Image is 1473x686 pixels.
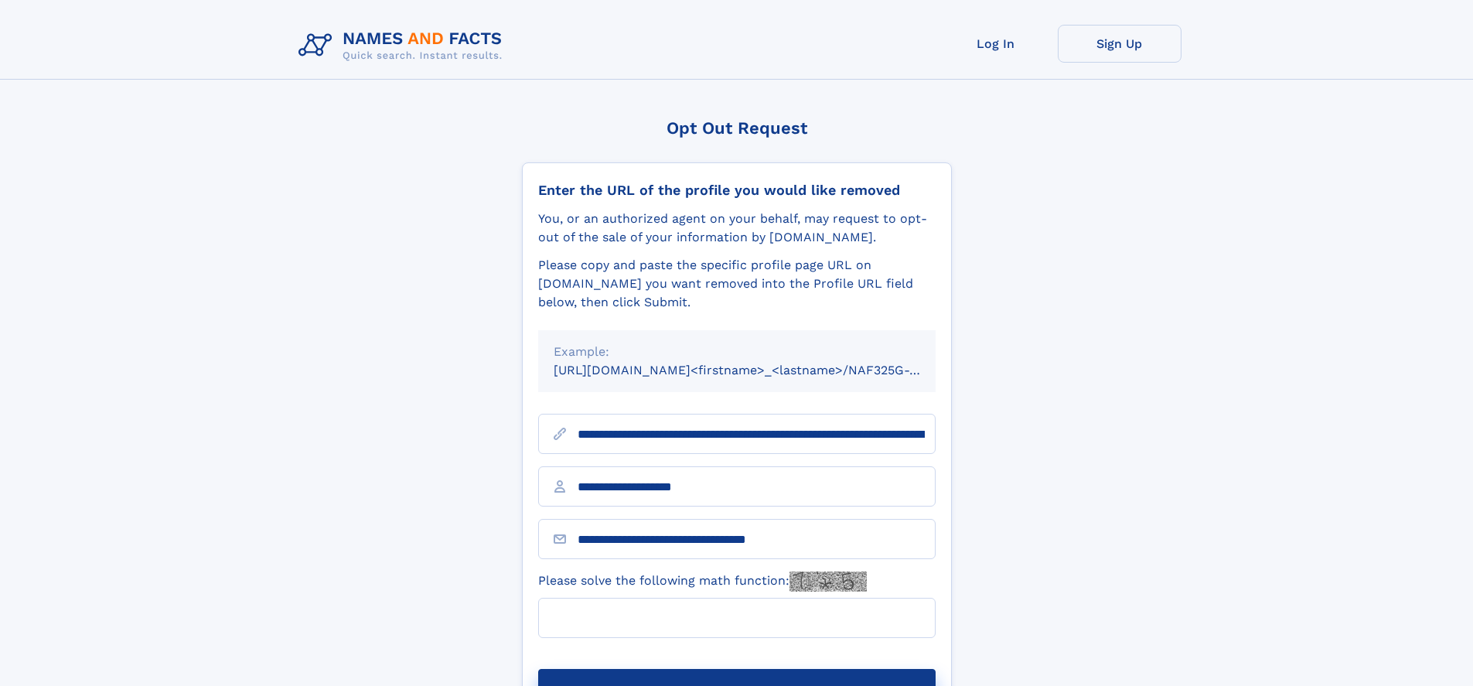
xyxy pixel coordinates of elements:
[538,572,867,592] label: Please solve the following math function:
[522,118,952,138] div: Opt Out Request
[538,210,936,247] div: You, or an authorized agent on your behalf, may request to opt-out of the sale of your informatio...
[934,25,1058,63] a: Log In
[538,182,936,199] div: Enter the URL of the profile you would like removed
[554,363,965,377] small: [URL][DOMAIN_NAME]<firstname>_<lastname>/NAF325G-xxxxxxxx
[1058,25,1181,63] a: Sign Up
[554,343,920,361] div: Example:
[538,256,936,312] div: Please copy and paste the specific profile page URL on [DOMAIN_NAME] you want removed into the Pr...
[292,25,515,67] img: Logo Names and Facts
